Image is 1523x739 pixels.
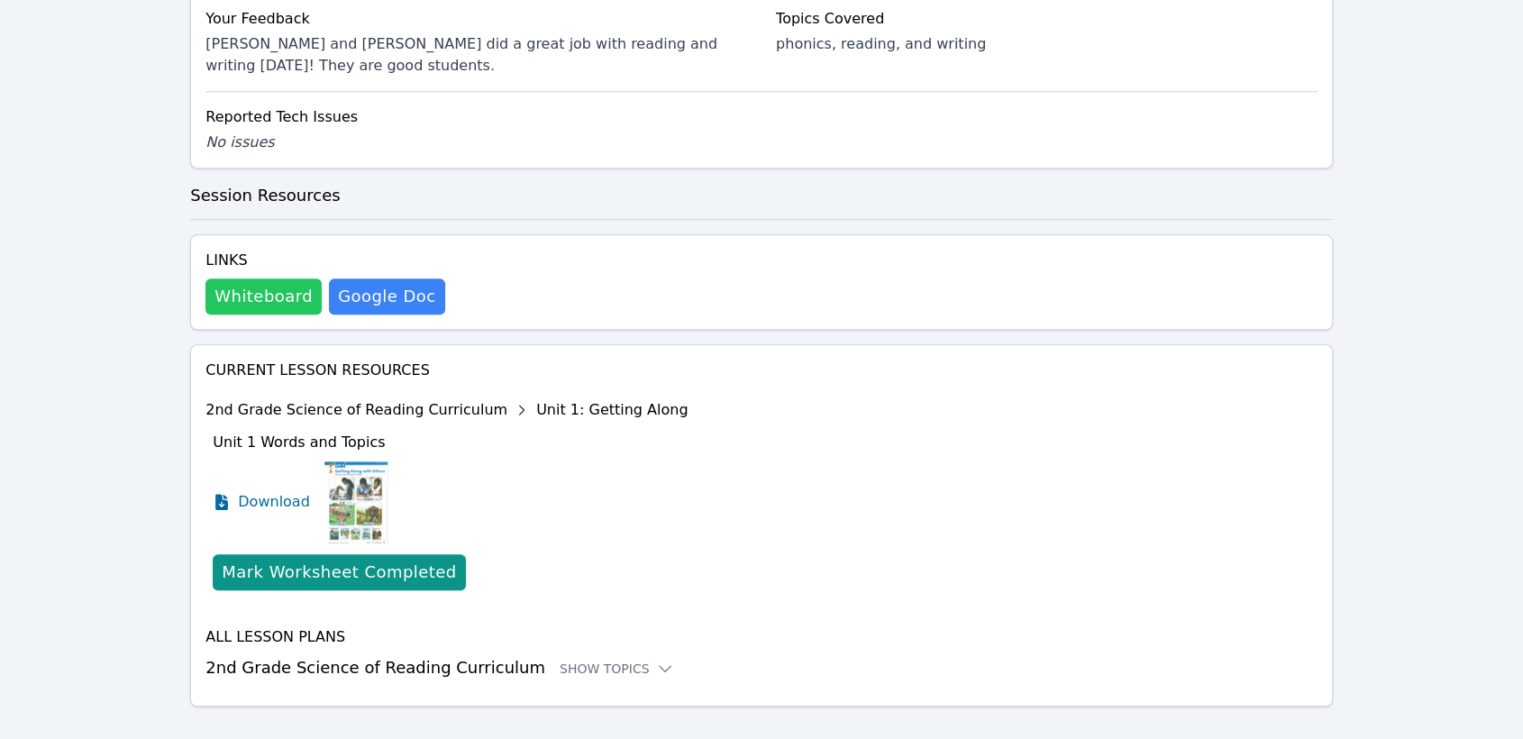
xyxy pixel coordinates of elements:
button: Mark Worksheet Completed [213,554,465,590]
a: Download [213,457,310,547]
div: 2nd Grade Science of Reading Curriculum Unit 1: Getting Along [205,396,688,424]
span: Unit 1 Words and Topics [213,433,385,451]
span: Download [238,491,310,513]
span: No issues [205,133,274,151]
h4: Links [205,250,444,271]
a: Google Doc [329,278,444,315]
div: Mark Worksheet Completed [222,560,456,585]
div: phonics, reading, and writing [776,33,1318,55]
h4: Current Lesson Resources [205,360,1318,381]
h3: 2nd Grade Science of Reading Curriculum [205,655,1318,680]
button: Whiteboard [205,278,322,315]
img: Unit 1 Words and Topics [324,457,388,547]
div: Topics Covered [776,8,1318,30]
h3: Session Resources [190,183,1333,208]
div: [PERSON_NAME] and [PERSON_NAME] did a great job with reading and writing [DATE]! They are good st... [205,33,747,77]
div: Your Feedback [205,8,747,30]
div: Reported Tech Issues [205,106,1318,128]
h4: All Lesson Plans [205,626,1318,648]
button: Show Topics [560,660,675,678]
